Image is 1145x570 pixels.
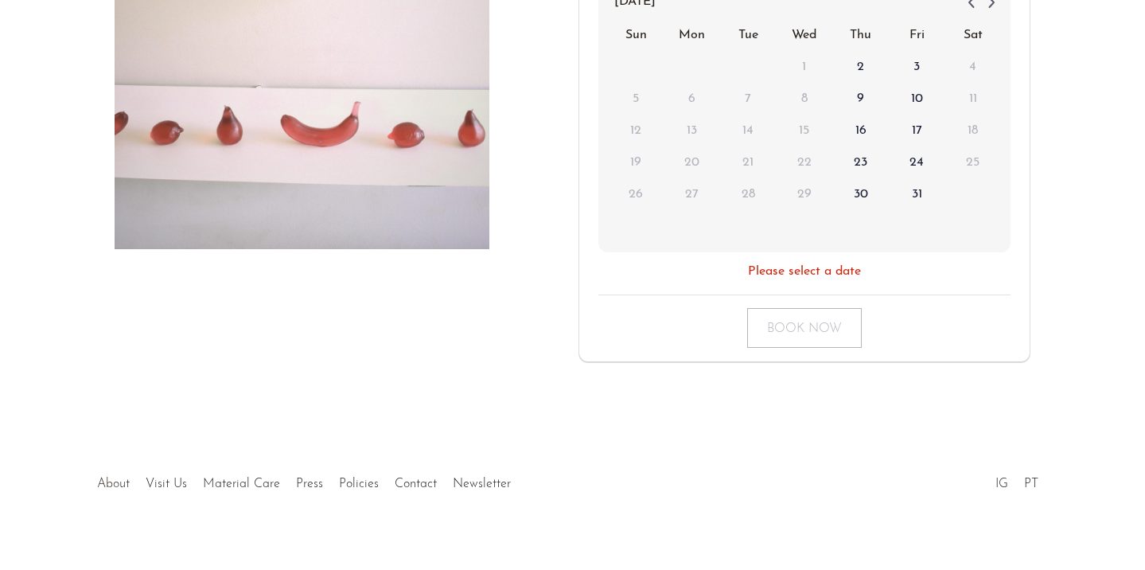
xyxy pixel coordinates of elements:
[97,478,130,490] a: About
[339,478,379,490] a: Policies
[847,53,875,82] span: 2
[777,20,833,52] div: Wed
[995,478,1008,490] a: IG
[748,262,861,283] div: Please select a date
[395,478,437,490] a: Contact
[889,20,945,52] div: Fri
[902,181,931,209] span: 31
[847,85,875,114] span: 9
[720,20,777,52] div: Tue
[608,20,664,52] div: Sun
[146,478,187,490] a: Visit Us
[847,117,875,146] span: 16
[1024,478,1038,490] a: PT
[89,465,519,495] ul: Quick links
[902,85,931,114] span: 10
[296,478,323,490] a: Press
[944,20,1001,52] div: Sat
[832,20,889,52] div: Thu
[203,478,280,490] a: Material Care
[902,117,931,146] span: 17
[987,465,1046,495] ul: Social Medias
[847,181,875,209] span: 30
[847,149,875,178] span: 23
[902,149,931,178] span: 24
[664,20,720,52] div: Mon
[902,53,931,82] span: 3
